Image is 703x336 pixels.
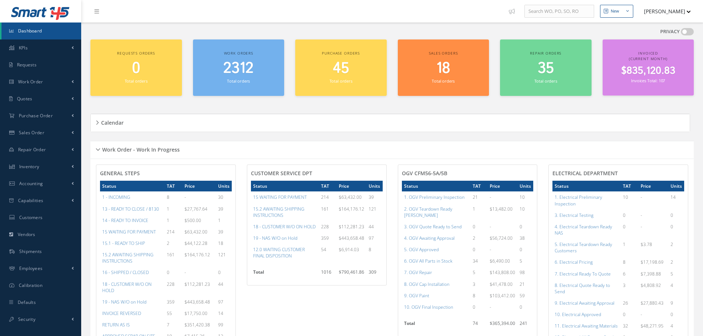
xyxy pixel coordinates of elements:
[216,215,232,226] td: 1
[404,258,452,264] a: 6. OGV All Parts in Stock
[366,191,382,203] td: 39
[165,238,182,249] td: 2
[668,221,684,239] td: 0
[366,221,382,232] td: 44
[18,79,43,85] span: Work Order
[471,278,488,290] td: 3
[555,323,618,329] a: 11. Electrical Awaiting Materials
[251,181,319,191] th: Status
[668,320,684,332] td: 4
[637,4,691,18] button: [PERSON_NAME]
[216,181,232,191] th: Units
[165,215,182,226] td: 1
[534,78,557,84] small: Total orders
[490,206,513,212] span: $13,482.00
[366,244,382,261] td: 8
[18,197,44,204] span: Capabilities
[555,311,601,318] a: 10. Electrical Approved
[17,96,32,102] span: Quotes
[621,209,638,221] td: 0
[216,226,232,238] td: 39
[227,78,250,84] small: Total orders
[132,58,140,79] span: 0
[621,191,638,209] td: 10
[19,214,43,221] span: Customers
[185,299,210,305] span: $443,658.48
[621,221,638,239] td: 0
[517,267,533,278] td: 98
[530,51,561,56] span: Repair orders
[102,229,156,235] a: 15 WAITING FOR PAYMENT
[339,194,362,200] span: $63,432.00
[18,299,36,305] span: Defaults
[18,28,42,34] span: Dashboard
[366,232,382,244] td: 97
[99,117,124,126] h5: Calendar
[404,292,429,299] a: 9. OGV Paint
[165,278,182,296] td: 228
[641,300,664,306] span: $27,880.43
[185,310,207,316] span: $17,750.00
[404,224,462,230] a: 3. OGV Quote Ready to Send
[471,255,488,267] td: 34
[471,181,488,191] th: TAT
[517,203,533,221] td: 10
[668,297,684,309] td: 9
[638,181,668,191] th: Price
[490,320,515,326] span: $365,394.00
[102,240,145,246] a: 15.1 - READY TO SHIP
[398,39,489,96] a: Sales orders 18 Total orders
[471,267,488,278] td: 5
[19,129,44,136] span: Sales Order
[185,217,201,224] span: $500.00
[251,170,383,177] h4: CUSTOMER SERVICE DPT
[517,221,533,232] td: 0
[490,281,513,287] span: $41,478.00
[319,221,337,232] td: 228
[366,203,382,221] td: 121
[216,308,232,319] td: 14
[216,296,232,308] td: 97
[185,252,210,258] span: $164,176.12
[216,203,232,215] td: 39
[165,249,182,267] td: 161
[182,181,216,191] th: Price
[555,212,593,218] a: 3. Electrical Testing
[330,78,352,84] small: Total orders
[19,180,43,187] span: Accounting
[621,297,638,309] td: 26
[216,249,232,267] td: 121
[471,290,488,301] td: 8
[641,259,664,265] span: $17,198.69
[322,51,360,56] span: Purchase orders
[253,235,297,241] a: 19 - NAS W/O on Hold
[100,170,232,177] h4: General Steps
[603,39,694,96] a: Invoiced (Current Month) $835,120.83 Invoices Total: 107
[165,319,182,330] td: 7
[253,224,316,230] a: 18 - CUSTOMER W/O ON HOLD
[517,290,533,301] td: 59
[185,269,186,276] span: -
[517,301,533,313] td: 0
[641,194,642,200] span: -
[102,217,148,224] a: 14 - READY TO INVOICE
[185,194,186,200] span: -
[102,206,159,212] a: 13 - READY TO CLOSE / 8130
[185,322,210,328] span: $351,420.38
[600,5,633,18] button: New
[490,194,491,200] span: -
[517,255,533,267] td: 5
[404,304,453,310] a: 10. OGV Final Inspection
[611,8,619,14] div: New
[165,203,182,215] td: 1
[19,265,43,271] span: Employees
[165,226,182,238] td: 214
[555,241,612,254] a: 5. Electrical Teardown Ready Customers
[319,181,337,191] th: TAT
[436,58,450,79] span: 18
[621,64,675,78] span: $835,120.83
[402,181,471,191] th: Status
[125,78,148,84] small: Total orders
[102,252,154,264] a: 15.2 AWAITING SHIPPING INSTRUCTIONS
[524,5,594,18] input: Search WO, PO, SO, RO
